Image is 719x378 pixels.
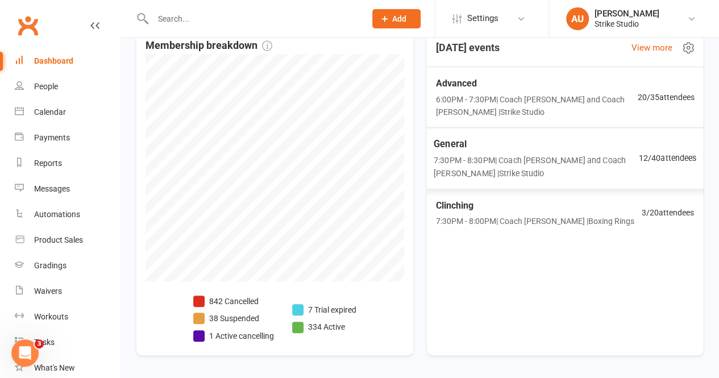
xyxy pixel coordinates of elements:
div: Dashboard [34,56,73,65]
a: Payments [15,125,120,151]
div: Gradings [34,261,67,270]
li: 1 Active cancelling [193,330,274,342]
span: Advanced [436,76,638,91]
a: Clubworx [14,11,42,40]
span: 3 [35,339,44,348]
li: 842 Cancelled [193,295,274,308]
span: Settings [467,6,498,31]
h3: [DATE] events [427,38,509,58]
span: 6:00PM - 7:30PM | Coach [PERSON_NAME] and Coach [PERSON_NAME] | Strike Studio [436,93,638,118]
span: 7:30PM - 8:30PM | Coach [PERSON_NAME] and Coach [PERSON_NAME] | Strike Studio [434,154,639,180]
li: 38 Suspended [193,312,274,325]
span: 20 / 35 attendees [637,91,694,103]
div: What's New [34,363,75,372]
a: Waivers [15,279,120,304]
div: Strike Studio [595,19,659,29]
a: Product Sales [15,227,120,253]
a: People [15,74,120,99]
li: 334 Active [292,321,356,333]
div: Product Sales [34,235,83,244]
div: Reports [34,159,62,168]
div: AU [566,7,589,30]
span: General [434,136,639,151]
a: Reports [15,151,120,176]
input: Search... [149,11,358,27]
div: Automations [34,210,80,219]
span: 7:30PM - 8:00PM | Coach [PERSON_NAME] | Boxing Rings [436,215,634,227]
a: Tasks [15,330,120,355]
div: Calendar [34,107,66,117]
span: Clinching [436,198,634,213]
div: Tasks [34,338,55,347]
div: People [34,82,58,91]
a: Messages [15,176,120,202]
div: Payments [34,133,70,142]
a: Calendar [15,99,120,125]
div: Messages [34,184,70,193]
a: Workouts [15,304,120,330]
a: Automations [15,202,120,227]
span: 3 / 20 attendees [642,206,694,219]
iframe: Intercom live chat [11,339,39,367]
div: Waivers [34,286,62,296]
a: Gradings [15,253,120,279]
span: 12 / 40 attendees [638,152,696,165]
button: Add [372,9,421,28]
a: Dashboard [15,48,120,74]
a: View more [631,41,672,55]
span: Membership breakdown [146,38,272,54]
div: Workouts [34,312,68,321]
div: [PERSON_NAME] [595,9,659,19]
span: Add [392,14,406,23]
li: 7 Trial expired [292,304,356,316]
